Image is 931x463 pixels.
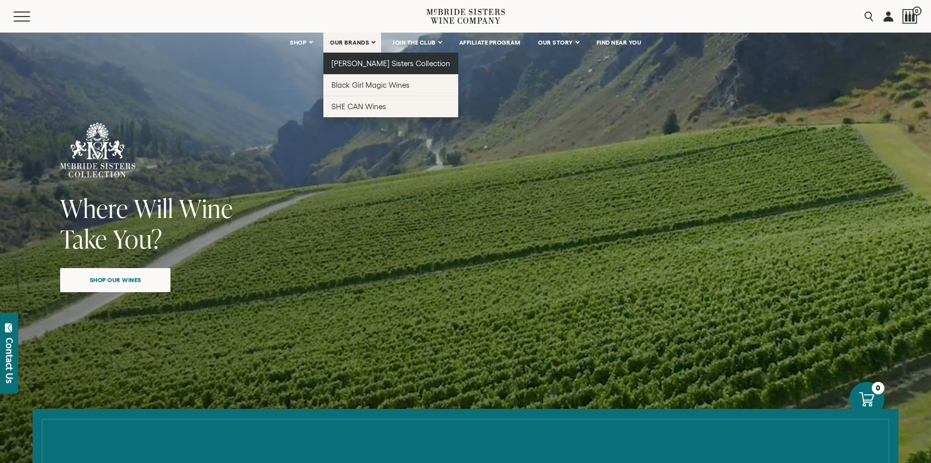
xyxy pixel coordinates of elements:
a: [PERSON_NAME] Sisters Collection [323,53,458,74]
span: OUR STORY [538,39,573,46]
a: AFFILIATE PROGRAM [453,33,527,53]
a: SHE CAN Wines [323,96,458,117]
a: JOIN THE CLUB [386,33,448,53]
a: SHOP [283,33,318,53]
a: Black Girl Magic Wines [323,74,458,96]
span: FIND NEAR YOU [597,39,642,46]
span: 0 [912,7,921,16]
span: Will [134,191,173,225]
span: OUR BRANDS [330,39,369,46]
a: Shop our wines [60,268,170,292]
a: FIND NEAR YOU [590,33,648,53]
button: Mobile Menu Trigger [14,12,50,22]
span: Black Girl Magic Wines [331,81,410,89]
span: Shop our wines [72,270,159,290]
span: Where [60,191,128,225]
span: [PERSON_NAME] Sisters Collection [331,59,450,68]
span: Take [60,221,107,256]
span: AFFILIATE PROGRAM [459,39,520,46]
span: SHOP [290,39,307,46]
span: You? [113,221,162,256]
a: OUR STORY [531,33,585,53]
span: Wine [179,191,233,225]
span: JOIN THE CLUB [393,39,436,46]
div: Contact Us [5,338,15,383]
span: SHE CAN Wines [331,102,386,111]
a: OUR BRANDS [323,33,381,53]
div: 0 [872,382,884,394]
